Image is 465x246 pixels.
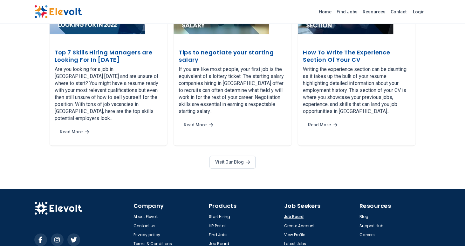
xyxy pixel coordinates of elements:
h3: Tips to negotiate your starting salary [179,49,286,63]
a: Careers [359,232,375,237]
p: Writing the experience section can be daunting as it takes up the bulk of your resume highlightin... [303,66,411,115]
a: About Elevolt [133,214,158,219]
h4: Resources [359,201,431,210]
a: Home [316,7,334,17]
a: Support Hub [359,223,383,228]
h4: Job Seekers [284,201,356,210]
img: Elevolt [34,201,82,215]
a: View Profile [284,232,305,237]
a: Login [409,5,428,18]
p: If you are like most people, your first job is the equivalent of a lottery ticket. The starting s... [179,66,286,115]
a: Job Board [209,241,229,246]
h4: Products [209,201,280,210]
a: Find Jobs [334,7,360,17]
img: Elevolt [34,5,82,18]
a: Terms & Conditions [133,241,172,246]
h4: Company [133,201,205,210]
a: Start Hiring [209,214,230,219]
p: Are you looking for a job in [GEOGRAPHIC_DATA] [DATE] and are unsure of where to start? You might... [55,66,162,122]
h3: Top 7 Skills Hiring Managers are Looking For In [DATE] [55,49,162,63]
a: Job Board [284,214,304,219]
h3: How To Write The Experience Section Of Your CV [303,49,411,63]
button: Read More [179,119,218,131]
a: Latest Jobs [284,241,306,246]
a: Visit Our Blog [209,156,255,168]
a: Find Jobs [209,232,228,237]
a: Contact [388,7,409,17]
a: Resources [360,7,388,17]
a: Create Account [284,223,315,228]
a: HR Portal [209,223,226,228]
button: Read More [55,126,94,138]
a: Blog [359,214,368,219]
iframe: Chat Widget [433,215,465,246]
a: Contact us [133,223,155,228]
button: Read More [303,119,342,131]
a: Privacy policy [133,232,160,237]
